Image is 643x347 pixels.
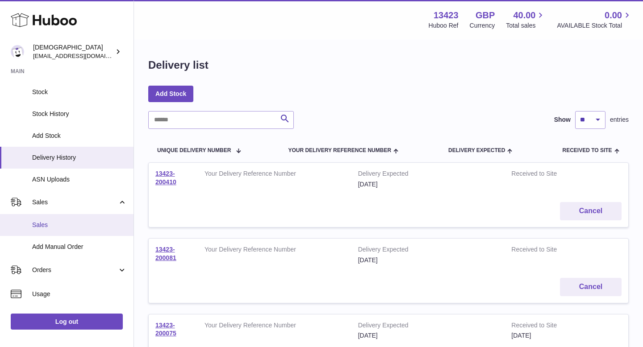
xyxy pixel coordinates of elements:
strong: Your Delivery Reference Number [205,245,345,256]
span: Orders [32,266,117,274]
span: [DATE] [511,332,531,339]
strong: Delivery Expected [358,245,498,256]
a: 13423-200081 [155,246,176,261]
strong: Your Delivery Reference Number [205,321,345,332]
h1: Delivery list [148,58,209,72]
span: Delivery History [32,153,127,162]
a: 13423-200075 [155,322,176,337]
strong: GBP [476,9,495,21]
button: Cancel [560,202,622,220]
a: 13423-200410 [155,170,176,186]
button: Cancel [560,278,622,296]
strong: Your Delivery Reference Number [205,169,345,180]
strong: Received to Site [511,245,584,256]
a: Log out [11,314,123,330]
span: Your Delivery Reference Number [288,148,391,153]
span: Add Stock [32,132,127,140]
strong: 13423 [434,9,459,21]
span: 40.00 [513,9,535,21]
a: 0.00 AVAILABLE Stock Total [557,9,632,30]
div: Huboo Ref [429,21,459,30]
strong: Delivery Expected [358,321,498,332]
a: 40.00 Total sales [506,9,546,30]
strong: Received to Site [511,169,584,180]
img: olgazyuz@outlook.com [11,45,24,58]
span: ASN Uploads [32,175,127,184]
div: Currency [470,21,495,30]
strong: Delivery Expected [358,169,498,180]
span: Total sales [506,21,546,30]
div: [DATE] [358,180,498,189]
span: Usage [32,290,127,298]
span: Stock [32,88,127,96]
div: [DEMOGRAPHIC_DATA] [33,43,113,60]
a: Add Stock [148,86,193,102]
strong: Received to Site [511,321,584,332]
div: [DATE] [358,256,498,264]
label: Show [554,116,571,124]
span: [EMAIL_ADDRESS][DOMAIN_NAME] [33,52,131,59]
span: 0.00 [605,9,622,21]
span: AVAILABLE Stock Total [557,21,632,30]
div: [DATE] [358,331,498,340]
span: entries [610,116,629,124]
span: Delivery Expected [448,148,505,153]
span: Sales [32,221,127,229]
span: Stock History [32,110,127,118]
span: Sales [32,198,117,207]
span: Add Manual Order [32,243,127,251]
span: Received to Site [562,148,612,153]
span: Unique Delivery Number [157,148,231,153]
